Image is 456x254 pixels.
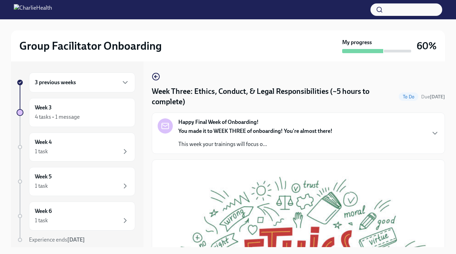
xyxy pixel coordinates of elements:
[35,173,52,180] h6: Week 5
[35,138,52,146] h6: Week 4
[14,4,52,15] img: CharlieHealth
[35,104,52,111] h6: Week 3
[152,86,396,107] h4: Week Three: Ethics, Conduct, & Legal Responsibilities (~5 hours to complete)
[17,167,135,196] a: Week 51 task
[29,72,135,92] div: 3 previous weeks
[35,182,48,190] div: 1 task
[67,236,85,243] strong: [DATE]
[35,79,76,86] h6: 3 previous weeks
[17,98,135,127] a: Week 34 tasks • 1 message
[29,236,85,243] span: Experience ends
[178,128,333,134] strong: You made it to WEEK THREE of onboarding! You're almost there!
[417,40,437,52] h3: 60%
[35,148,48,155] div: 1 task
[35,207,52,215] h6: Week 6
[421,94,445,100] span: Due
[178,140,333,148] p: This week your trainings will focus o...
[430,94,445,100] strong: [DATE]
[17,202,135,231] a: Week 61 task
[399,94,418,99] span: To Do
[35,113,80,121] div: 4 tasks • 1 message
[35,217,48,224] div: 1 task
[178,118,259,126] strong: Happy Final Week of Onboarding!
[421,94,445,100] span: September 1st, 2025 10:00
[342,39,372,46] strong: My progress
[19,39,162,53] h2: Group Facilitator Onboarding
[17,133,135,162] a: Week 41 task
